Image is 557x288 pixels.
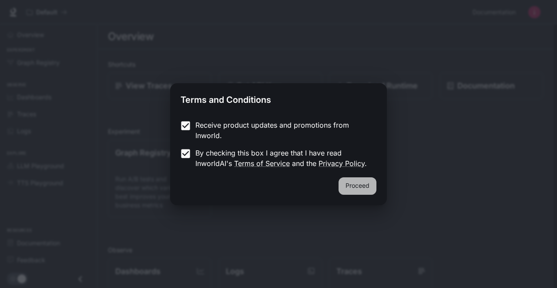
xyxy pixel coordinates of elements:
[234,159,290,168] a: Terms of Service
[195,148,369,169] p: By checking this box I agree that I have read InworldAI's and the .
[170,83,387,113] h2: Terms and Conditions
[195,120,369,141] p: Receive product updates and promotions from Inworld.
[319,159,365,168] a: Privacy Policy
[339,177,376,195] button: Proceed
